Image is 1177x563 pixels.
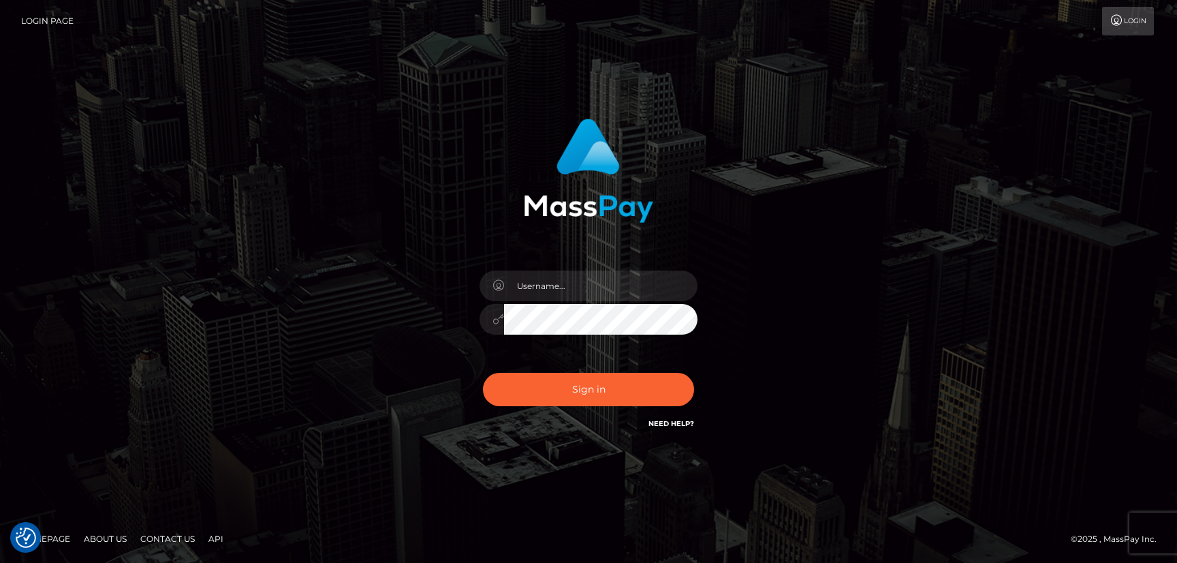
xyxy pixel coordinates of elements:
input: Username... [504,271,697,301]
a: Contact Us [135,528,200,549]
a: API [203,528,229,549]
a: Need Help? [648,419,694,428]
button: Sign in [483,373,694,406]
div: © 2025 , MassPay Inc. [1071,532,1167,547]
a: Homepage [15,528,76,549]
button: Consent Preferences [16,528,36,548]
img: Revisit consent button [16,528,36,548]
a: Login [1102,7,1154,35]
a: About Us [78,528,132,549]
img: MassPay Login [524,119,653,223]
a: Login Page [21,7,74,35]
